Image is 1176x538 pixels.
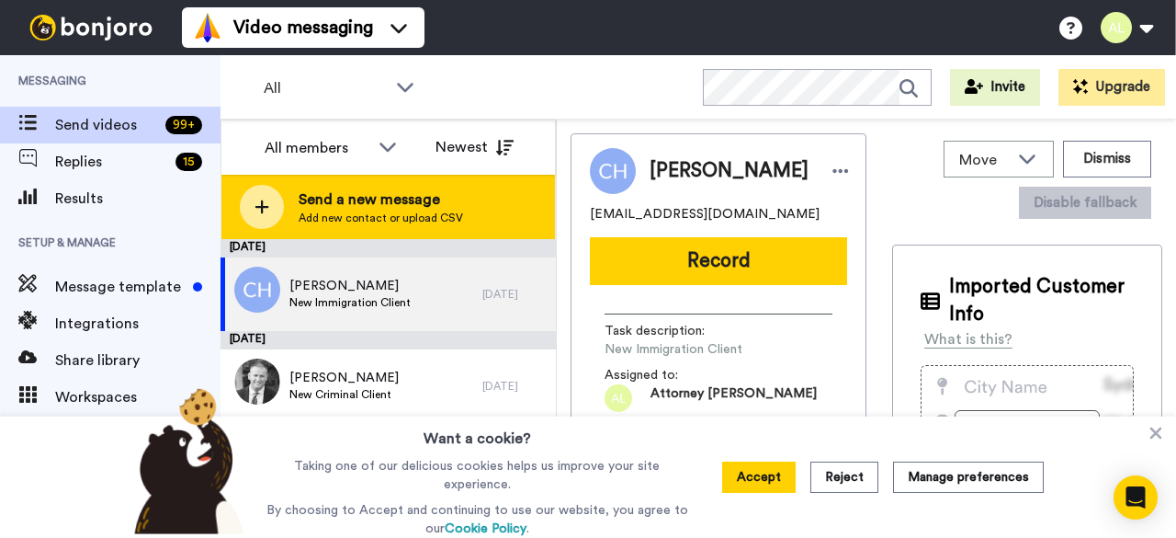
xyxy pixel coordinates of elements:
[289,369,399,387] span: [PERSON_NAME]
[55,114,158,136] span: Send videos
[1019,187,1151,219] button: Disable fallback
[482,287,547,302] div: [DATE]
[924,328,1012,350] div: What is this?
[289,295,411,310] span: New Immigration Client
[1114,475,1158,520] div: Open Intercom Messenger
[265,137,369,159] div: All members
[220,239,556,258] div: [DATE]
[299,189,463,211] span: Send a new message
[590,205,820,223] span: [EMAIL_ADDRESS][DOMAIN_NAME]
[893,462,1044,493] button: Manage preferences
[424,417,531,450] h3: Want a cookie?
[299,211,463,225] span: Add new contact or upload CSV
[445,522,526,535] a: Cookie Policy
[234,267,280,313] img: ch.png
[289,277,411,295] span: [PERSON_NAME]
[422,129,527,166] button: Newest
[262,457,693,494] p: Taking one of our delicious cookies helps us improve your site experience.
[1063,141,1151,177] button: Dismiss
[118,387,254,534] img: bear-with-cookie.png
[650,157,808,185] span: [PERSON_NAME]
[234,359,280,405] img: 72df4de1-db09-4b55-bdfd-1da8b8b810d4.jpg
[482,379,547,394] div: [DATE]
[949,273,1134,328] span: Imported Customer Info
[289,387,399,402] span: New Criminal Client
[605,322,733,340] span: Task description :
[810,462,878,493] button: Reject
[590,237,847,285] button: Record
[650,384,817,412] span: Attorney [PERSON_NAME]
[264,77,387,99] span: All
[55,386,220,408] span: Workspaces
[605,366,733,384] span: Assigned to:
[175,153,202,171] div: 15
[605,340,779,359] span: New Immigration Client
[55,313,220,335] span: Integrations
[55,349,220,372] span: Share library
[722,462,796,493] button: Accept
[950,69,1040,106] button: Invite
[605,384,632,412] img: al.png
[590,148,636,194] img: Image of Carlos Horta-Romero
[55,188,220,210] span: Results
[165,116,202,134] div: 99 +
[262,501,693,538] p: By choosing to Accept and continuing to use our website, you agree to our .
[233,15,373,40] span: Video messaging
[55,151,168,173] span: Replies
[220,331,556,349] div: [DATE]
[193,13,222,42] img: vm-color.svg
[22,15,160,40] img: bj-logo-header-white.svg
[959,149,1009,171] span: Move
[55,276,186,298] span: Message template
[1058,69,1165,106] button: Upgrade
